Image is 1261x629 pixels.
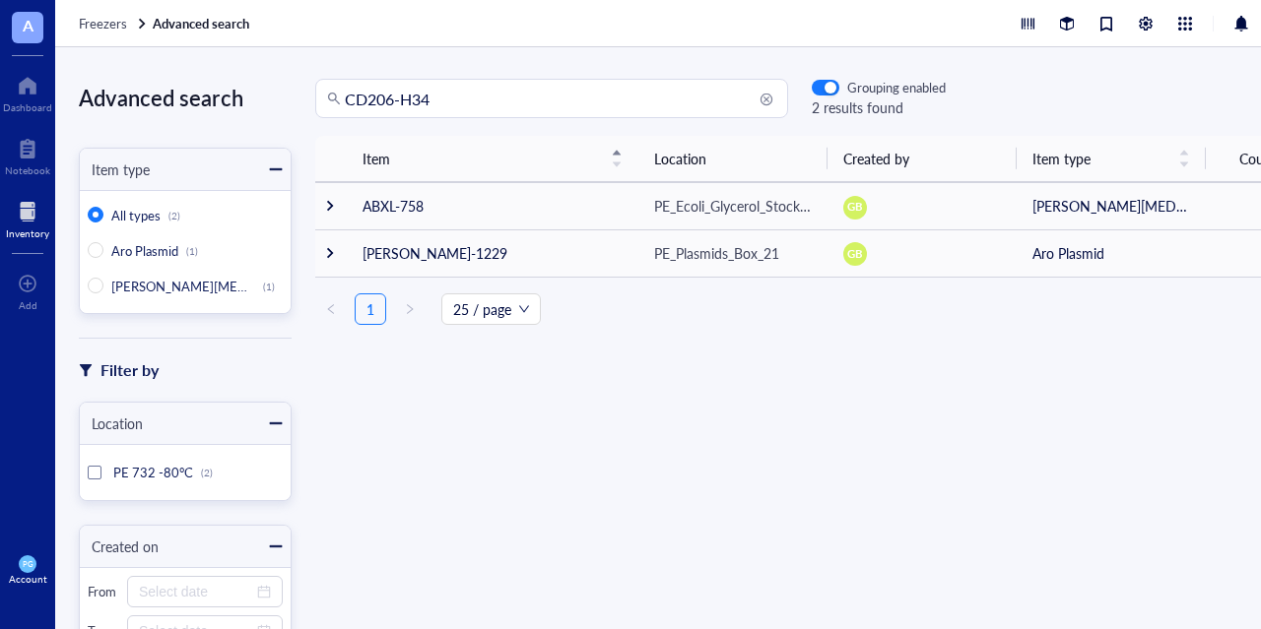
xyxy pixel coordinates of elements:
[23,559,33,568] span: PG
[654,195,812,217] div: PE_Ecoli_Glycerol_Stock_15
[5,133,50,176] a: Notebook
[79,15,149,32] a: Freezers
[394,293,426,325] li: Next Page
[355,293,386,325] li: 1
[186,245,198,257] div: (1)
[139,581,253,602] input: Select date
[23,13,33,37] span: A
[79,79,292,116] div: Advanced search
[113,463,193,481] span: PE 732 -80°C
[6,227,49,239] div: Inventory
[80,158,150,180] div: Item type
[847,79,946,96] div: Grouping enabled
[111,206,161,224] span: All types
[347,182,638,229] td: ABXL-758
[263,281,275,292] div: (1)
[325,303,337,315] span: left
[9,573,47,585] div: Account
[201,467,213,478] div: (2)
[347,229,638,277] td: [PERSON_NAME]-1229
[394,293,426,325] button: right
[847,245,863,262] span: GB
[80,535,159,557] div: Created on
[812,96,946,118] div: 2 results found
[100,357,159,383] div: Filter by
[168,210,180,221] div: (2)
[1032,148,1166,169] span: Item type
[404,303,416,315] span: right
[347,136,638,182] th: Item
[828,136,1017,182] th: Created by
[79,14,127,32] span: Freezers
[3,101,52,113] div: Dashboard
[1017,136,1206,182] th: Item type
[315,293,347,325] button: left
[356,294,385,324] a: 1
[153,15,253,32] a: Advanced search
[847,199,863,216] span: GB
[654,242,779,264] div: PE_Plasmids_Box_21
[111,277,319,295] span: [PERSON_NAME][MEDICAL_DATA]
[315,293,347,325] li: Previous Page
[5,164,50,176] div: Notebook
[3,70,52,113] a: Dashboard
[88,583,119,600] div: From
[111,241,178,260] span: Aro Plasmid
[441,293,541,325] div: Page Size
[80,412,143,434] div: Location
[363,148,599,169] span: Item
[453,294,529,324] span: 25 / page
[1017,182,1206,229] td: [PERSON_NAME][MEDICAL_DATA]
[6,196,49,239] a: Inventory
[1017,229,1206,277] td: Aro Plasmid
[638,136,828,182] th: Location
[19,299,37,311] div: Add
